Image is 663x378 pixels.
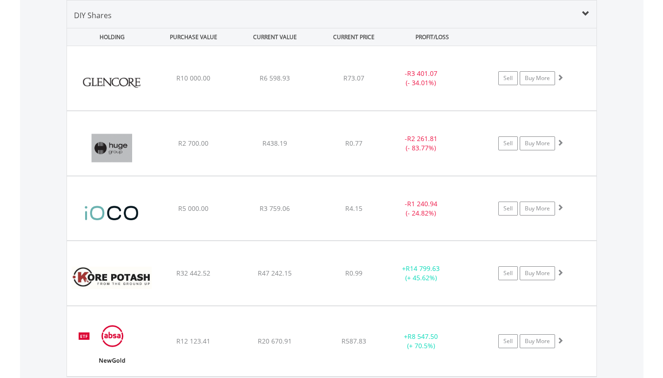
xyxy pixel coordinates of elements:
span: R2 261.81 [407,134,437,143]
div: PROFIT/LOSS [393,28,472,46]
span: R5 000.00 [178,204,208,213]
span: DIY Shares [74,10,112,20]
span: R20 670.91 [258,337,292,345]
span: R47 242.15 [258,269,292,277]
span: R0.77 [345,139,362,148]
span: R587.83 [342,337,366,345]
span: R3 401.07 [407,69,437,78]
div: HOLDING [67,28,152,46]
a: Buy More [520,71,555,85]
div: - (- 83.77%) [386,134,456,153]
span: R6 598.93 [260,74,290,82]
span: R1 240.94 [407,199,437,208]
a: Buy More [520,202,555,216]
span: R10 000.00 [176,74,210,82]
span: R2 700.00 [178,139,208,148]
a: Buy More [520,266,555,280]
a: Sell [498,71,518,85]
span: R32 442.52 [176,269,210,277]
img: EQU.ZA.IOC.png [72,188,152,238]
span: R4.15 [345,204,362,213]
div: CURRENT PRICE [316,28,390,46]
a: Buy More [520,136,555,150]
span: R0.99 [345,269,362,277]
div: + (+ 70.5%) [386,332,456,351]
img: EQU.ZA.GLD.png [72,318,152,374]
a: Sell [498,334,518,348]
div: + (+ 45.62%) [386,264,456,283]
img: EQU.ZA.GLN.png [72,58,152,108]
span: R8 547.50 [408,332,438,341]
div: - (- 24.82%) [386,199,456,218]
img: EQU.ZA.KP2.png [72,253,152,303]
span: R438.19 [262,139,287,148]
div: - (- 34.01%) [386,69,456,88]
span: R14 799.63 [406,264,440,273]
a: Sell [498,136,518,150]
div: CURRENT VALUE [235,28,315,46]
span: R3 759.06 [260,204,290,213]
div: PURCHASE VALUE [154,28,234,46]
a: Sell [498,202,518,216]
img: EQU.ZA.HUG.png [72,123,152,173]
a: Buy More [520,334,555,348]
span: R12 123.41 [176,337,210,345]
span: R73.07 [343,74,364,82]
a: Sell [498,266,518,280]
